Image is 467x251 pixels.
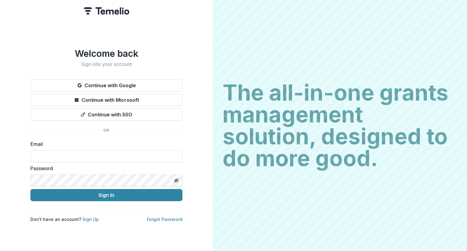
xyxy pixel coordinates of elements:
h2: Sign into your account [30,61,182,67]
button: Continue with Google [30,79,182,91]
p: Don't have an account? [30,216,99,222]
button: Sign In [30,189,182,201]
a: Sign Up [82,217,99,222]
label: Email [30,140,179,148]
button: Toggle password visibility [171,176,181,185]
button: Continue with Microsoft [30,94,182,106]
label: Password [30,165,179,172]
a: Forgot Password [147,217,182,222]
button: Continue with SSO [30,108,182,121]
img: Temelio [84,7,129,15]
h1: Welcome back [30,48,182,59]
